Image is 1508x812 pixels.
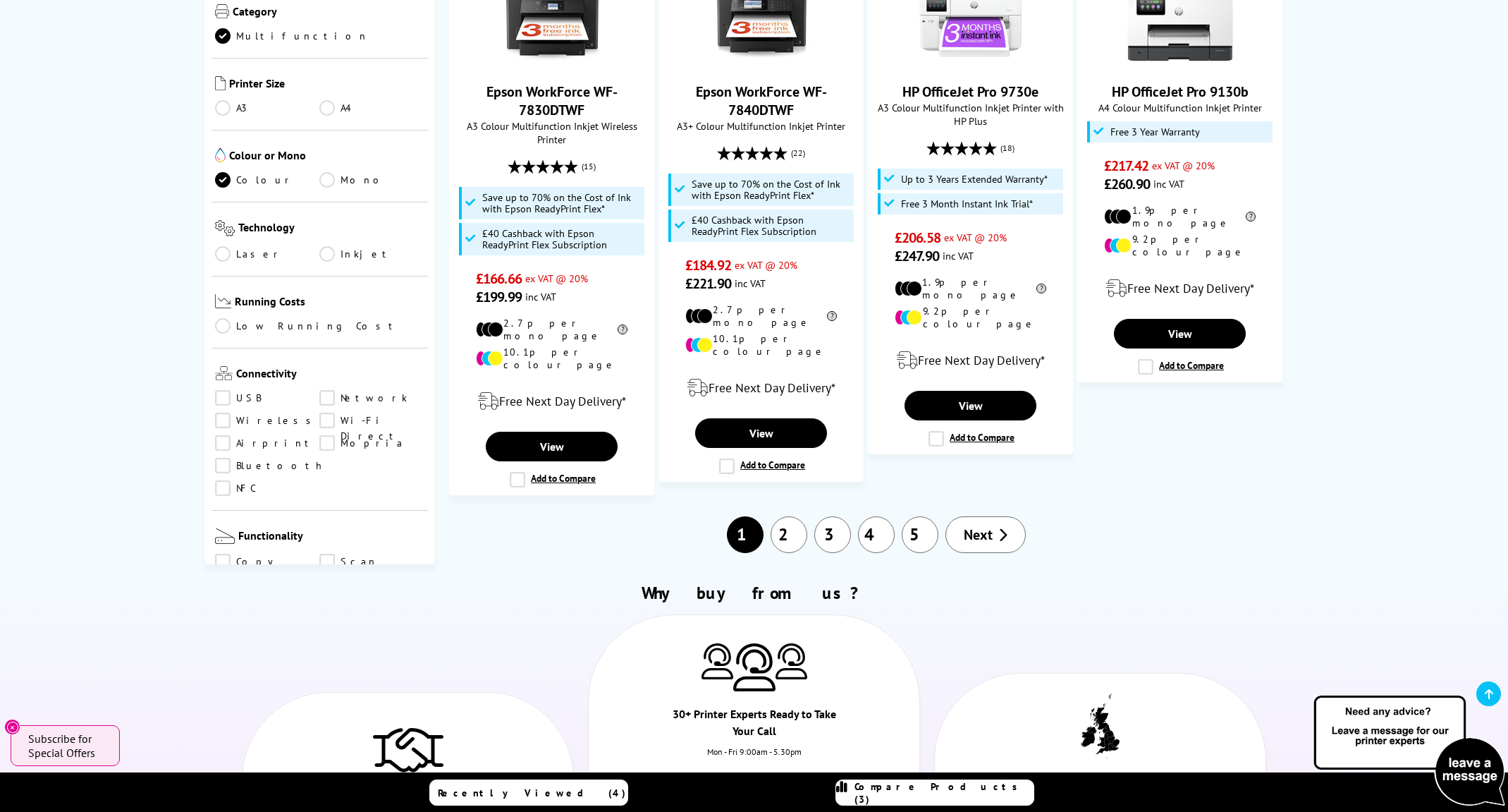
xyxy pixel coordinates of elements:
[319,435,424,451] a: Mopria
[476,317,627,342] li: 2.7p per mono page
[902,83,1038,101] a: HP OfficeJet Pro 9730e
[525,290,556,303] span: inc VAT
[709,57,814,71] a: Epson WorkForce WF-7840DTWF
[814,516,851,553] a: 3
[429,780,628,806] a: Recently Viewed (4)
[319,246,424,262] a: Inkjet
[918,57,1024,71] a: HP OfficeJet Pro 9730e
[776,643,807,679] img: Printer Experts
[901,198,1033,210] span: Free 3 Month Instant Ink Trial*
[215,554,320,569] a: Copy
[215,435,320,451] a: Airprint
[319,554,424,569] a: Scan
[499,57,605,71] a: Epson WorkForce WF-7830DTWF
[638,771,869,790] p: Our average call answer time is just 3 rings
[943,249,974,262] span: inc VAT
[902,516,938,553] a: 5
[1085,269,1275,308] div: modal_delivery
[735,258,797,272] span: ex VAT @ 20%
[1153,177,1184,190] span: inc VAT
[229,76,425,93] span: Printer Size
[666,368,856,408] div: modal_delivery
[215,148,226,162] img: Colour or Mono
[215,4,229,18] img: Category
[1104,233,1256,258] li: 9.2p per colour page
[1000,135,1014,162] span: (18)
[876,101,1065,128] span: A3 Colour Multifunction Inkjet Printer with HP Plus
[589,746,919,771] div: Mon - Fri 9:00am - 5.30pm
[215,413,320,428] a: Wireless
[944,231,1007,244] span: ex VAT @ 20%
[236,366,425,383] span: Connectivity
[438,787,626,799] span: Recently Viewed (4)
[215,318,425,334] a: Low Running Cost
[4,719,20,735] button: Close
[685,274,731,293] span: £221.90
[701,643,733,679] img: Printer Experts
[510,472,596,487] label: Add to Compare
[373,721,443,777] img: Trusted Service
[905,391,1036,420] a: View
[476,346,627,371] li: 10.1p per colour page
[229,148,425,165] span: Colour or Mono
[671,705,836,746] div: 30+ Printer Experts Ready to Take Your Call
[685,303,837,329] li: 2.7p per mono page
[1085,101,1275,114] span: A4 Colour Multifunction Inkjet Printer
[733,643,776,692] img: Printer Experts
[215,458,325,473] a: Bluetooth
[945,516,1026,553] a: Next
[215,294,232,309] img: Running Costs
[1112,83,1249,101] a: HP OfficeJet Pro 9130b
[215,390,320,406] a: USB
[771,516,807,553] a: 2
[685,256,731,274] span: £184.92
[1311,693,1508,809] img: Open Live Chat window
[28,732,106,760] span: Subscribe for Special Offers
[858,516,895,553] a: 4
[215,528,235,544] img: Functionality
[319,100,424,116] a: A4
[486,432,617,461] a: View
[1104,157,1148,175] span: £217.42
[457,119,646,146] span: A3 Colour Multifunction Inkjet Wireless Printer
[1104,204,1256,229] li: 1.9p per mono page
[901,174,1048,185] span: Up to 3 Years Extended Warranty*
[235,294,424,312] span: Running Costs
[235,582,1273,604] h2: Why buy from us?
[486,83,618,119] a: Epson WorkForce WF-7830DTWF
[1114,319,1245,349] a: View
[319,413,424,428] a: Wi-Fi Direct
[319,390,424,406] a: Network
[964,526,993,544] span: Next
[215,480,320,496] a: NFC
[482,192,642,214] span: Save up to 70% on the Cost of Ink with Epson ReadyPrint Flex*
[895,276,1046,301] li: 1.9p per mono page
[1138,359,1224,375] label: Add to Compare
[476,269,522,288] span: £166.66
[692,178,851,201] span: Save up to 70% on the Cost of Ink with Epson ReadyPrint Flex*
[582,153,596,180] span: (15)
[319,172,424,188] a: Mono
[215,100,320,116] a: A3
[1152,159,1215,172] span: ex VAT @ 20%
[835,780,1034,806] a: Compare Products (3)
[692,214,851,237] span: £40 Cashback with Epson ReadyPrint Flex Subscription
[685,332,837,358] li: 10.1p per colour page
[482,228,642,250] span: £40 Cashback with Epson ReadyPrint Flex Subscription
[719,459,805,474] label: Add to Compare
[895,305,1046,330] li: 9.2p per colour page
[1104,175,1150,193] span: £260.90
[854,780,1034,806] span: Compare Products (3)
[238,220,424,239] span: Technology
[215,366,233,380] img: Connectivity
[215,76,226,90] img: Printer Size
[215,246,320,262] a: Laser
[215,220,235,236] img: Technology
[666,119,856,133] span: A3+ Colour Multifunction Inkjet Printer
[476,288,522,306] span: £199.99
[215,172,320,188] a: Colour
[233,4,425,21] span: Category
[876,341,1065,380] div: modal_delivery
[238,528,425,547] span: Functionality
[696,83,827,119] a: Epson WorkForce WF-7840DTWF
